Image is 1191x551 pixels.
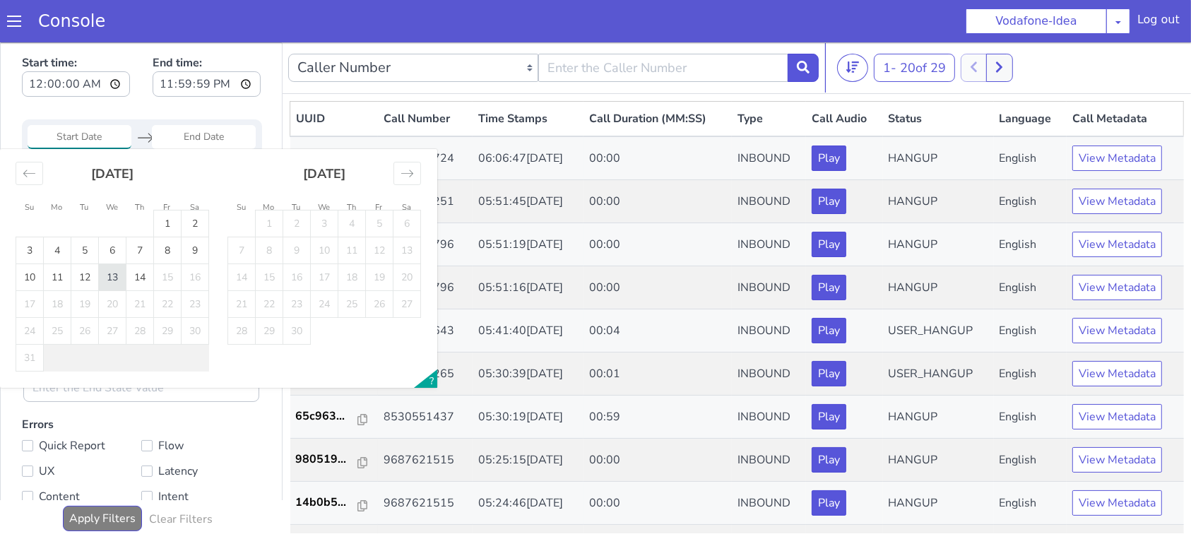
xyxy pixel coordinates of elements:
td: Not available. Monday, August 25, 2025 [44,275,71,302]
button: Play [812,189,846,215]
td: Not available. Sunday, September 14, 2025 [228,222,256,249]
td: Not available. Wednesday, August 20, 2025 [99,249,126,275]
button: Play [812,319,846,344]
td: 9687621515 [378,439,473,482]
td: Choose Saturday, August 2, 2025 as your check-in date. It’s available. [182,168,209,195]
td: 00:00 [583,94,732,138]
small: Tu [81,160,89,170]
div: Move backward to switch to the previous month. [16,119,43,143]
td: 00:00 [583,482,732,526]
th: Call Audio [806,59,882,95]
td: English [994,396,1067,439]
td: Not available. Sunday, September 21, 2025 [228,249,256,275]
td: Not available. Friday, September 19, 2025 [366,222,393,249]
small: Fr [164,160,171,170]
td: Not available. Friday, September 12, 2025 [366,195,393,222]
small: Sa [190,160,199,170]
td: HANGUP [883,94,994,138]
td: 05:41:40[DATE] [473,267,583,310]
td: 05:23:34[DATE] [473,482,583,526]
button: Play [812,405,846,430]
td: HANGUP [883,224,994,267]
th: Status [883,59,994,95]
button: 1- 20of 29 [874,11,955,40]
input: Start Date [28,83,131,107]
td: English [994,181,1067,224]
a: 65c963... [296,365,373,382]
td: English [994,94,1067,138]
td: Not available. Thursday, September 11, 2025 [338,195,366,222]
td: 00:00 [583,396,732,439]
td: Not available. Wednesday, September 17, 2025 [311,222,338,249]
small: Sa [402,160,411,170]
p: 980519... [296,408,359,425]
button: View Metadata [1072,405,1162,430]
td: Not available. Thursday, August 28, 2025 [126,275,154,302]
td: INBOUND [732,396,806,439]
td: Not available. Friday, August 15, 2025 [154,222,182,249]
td: Not available. Thursday, September 18, 2025 [338,222,366,249]
td: INBOUND [732,310,806,353]
td: INBOUND [732,482,806,526]
label: End time: [153,8,261,59]
td: Not available. Saturday, September 13, 2025 [393,195,421,222]
button: View Metadata [1072,232,1162,258]
td: HANGUP [883,439,994,482]
td: Not available. Wednesday, August 27, 2025 [99,275,126,302]
a: 980519... [296,408,373,425]
td: Not available. Monday, September 8, 2025 [256,195,283,222]
td: 9819600926 [378,482,473,526]
label: Quick Report [22,393,141,413]
input: End time: [153,29,261,54]
td: Not available. Tuesday, September 23, 2025 [283,249,311,275]
td: INBOUND [732,94,806,138]
input: Enter the Caller Number [538,11,788,40]
td: Choose Monday, August 11, 2025 as your check-in date. It’s available. [44,222,71,249]
td: INBOUND [732,267,806,310]
td: USER_HANGUP [883,267,994,310]
td: Not available. Sunday, August 31, 2025 [16,302,44,329]
th: Language [994,59,1067,95]
td: 00:04 [583,267,732,310]
td: USER_HANGUP [883,310,994,353]
button: View Metadata [1072,189,1162,215]
td: 05:24:46[DATE] [473,439,583,482]
a: 14b0b5... [296,451,373,468]
td: Not available. Tuesday, September 16, 2025 [283,222,311,249]
small: We [106,160,118,170]
th: Call Metadata [1067,59,1183,95]
td: Not available. Saturday, September 20, 2025 [393,222,421,249]
td: Not available. Saturday, September 6, 2025 [393,168,421,195]
td: Choose Thursday, August 14, 2025 as your check-in date. It’s available. [126,222,154,249]
td: Not available. Friday, August 29, 2025 [154,275,182,302]
td: HANGUP [883,181,994,224]
td: 06:06:47[DATE] [473,94,583,138]
td: Not available. Friday, August 22, 2025 [154,249,182,275]
small: Fr [376,160,383,170]
small: Su [25,160,34,170]
td: Not available. Tuesday, September 30, 2025 [283,275,311,302]
td: English [994,224,1067,267]
button: View Metadata [1072,146,1162,172]
td: English [994,482,1067,526]
td: Not available. Wednesday, September 3, 2025 [311,168,338,195]
small: Th [347,160,356,170]
input: End Date [152,83,256,107]
td: Not available. Friday, September 5, 2025 [366,168,393,195]
td: 05:51:16[DATE] [473,224,583,267]
small: Mo [263,160,275,170]
button: Play [812,232,846,258]
td: Choose Wednesday, August 13, 2025 as your check-in date. It’s available. [99,222,126,249]
td: HANGUP [883,138,994,181]
td: 05:51:19[DATE] [473,181,583,224]
button: Play [812,362,846,387]
td: Not available. Thursday, September 4, 2025 [338,168,366,195]
td: INBOUND [732,353,806,396]
td: Not available. Monday, September 1, 2025 [256,168,283,195]
small: Th [135,160,144,170]
strong: [DATE] [303,123,345,140]
td: 00:00 [583,224,732,267]
td: Not available. Sunday, September 7, 2025 [228,195,256,222]
label: Content [22,444,141,464]
p: 14b0b5... [296,451,359,468]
